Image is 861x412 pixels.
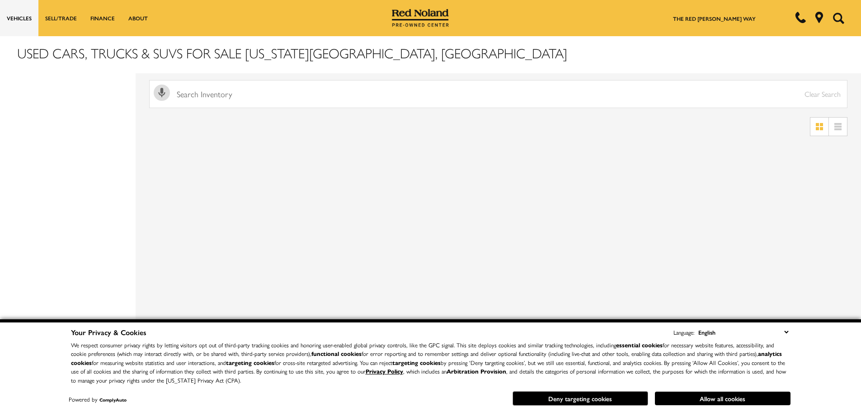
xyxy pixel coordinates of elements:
[366,367,403,375] a: Privacy Policy
[99,397,127,403] a: ComplyAuto
[829,0,847,36] button: Open the search field
[71,341,790,385] p: We respect consumer privacy rights by letting visitors opt out of third-party tracking cookies an...
[71,327,146,337] span: Your Privacy & Cookies
[392,12,449,21] a: Red Noland Pre-Owned
[154,85,170,101] svg: Click to toggle on voice search
[71,349,782,367] strong: analytics cookies
[513,391,648,406] button: Deny targeting cookies
[311,349,362,358] strong: functional cookies
[226,358,274,367] strong: targeting cookies
[696,327,790,337] select: Language Select
[392,358,441,367] strong: targeting cookies
[673,14,756,23] a: The Red [PERSON_NAME] Way
[673,329,694,335] div: Language:
[69,397,127,403] div: Powered by
[447,367,506,375] strong: Arbitration Provision
[392,9,449,27] img: Red Noland Pre-Owned
[149,80,847,108] input: Search Inventory
[616,341,663,349] strong: essential cookies
[655,392,790,405] button: Allow all cookies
